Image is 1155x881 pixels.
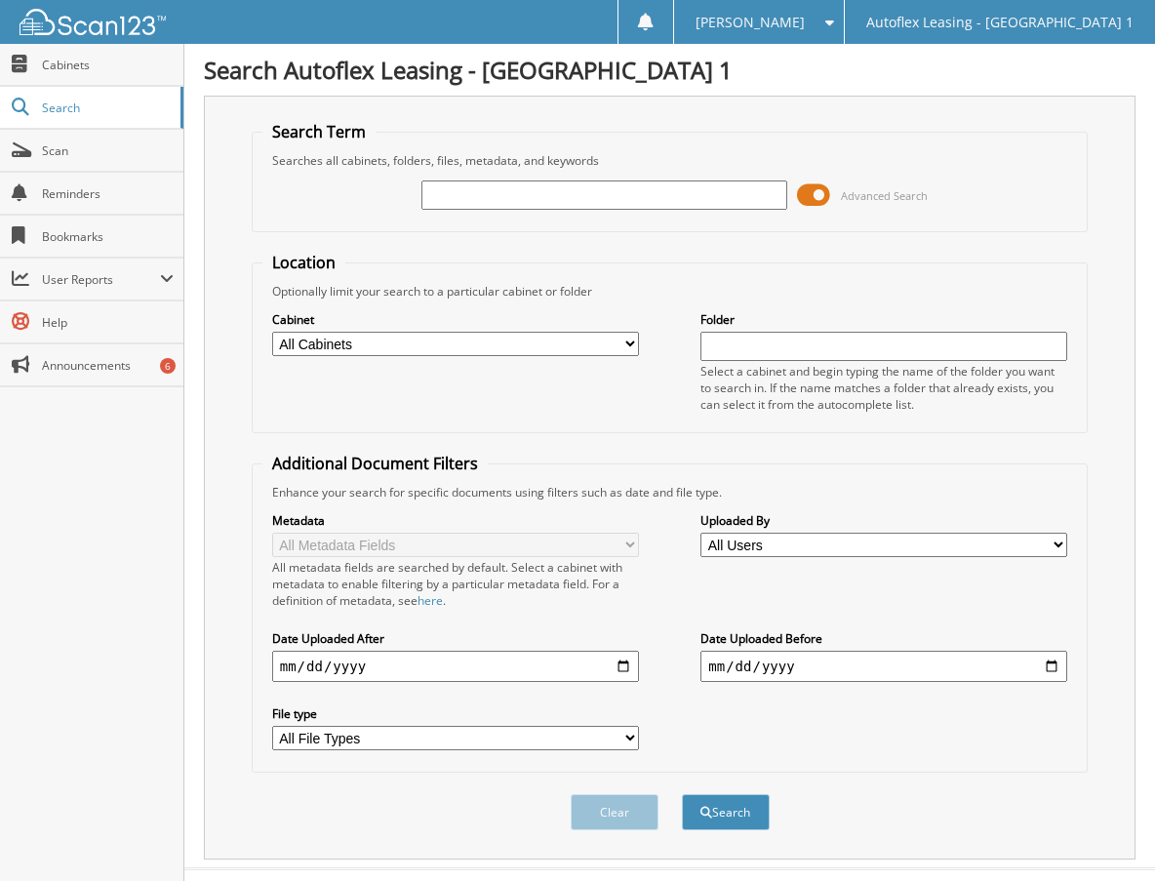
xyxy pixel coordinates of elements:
[42,271,160,288] span: User Reports
[42,228,174,245] span: Bookmarks
[272,651,639,682] input: start
[700,311,1067,328] label: Folder
[272,512,639,529] label: Metadata
[272,311,639,328] label: Cabinet
[262,152,1078,169] div: Searches all cabinets, folders, files, metadata, and keywords
[20,9,166,35] img: scan123-logo-white.svg
[272,630,639,647] label: Date Uploaded After
[272,559,639,609] div: All metadata fields are searched by default. Select a cabinet with metadata to enable filtering b...
[262,283,1078,300] div: Optionally limit your search to a particular cabinet or folder
[42,100,171,116] span: Search
[42,142,174,159] span: Scan
[418,592,443,609] a: here
[42,185,174,202] span: Reminders
[841,188,928,203] span: Advanced Search
[160,358,176,374] div: 6
[700,651,1067,682] input: end
[42,57,174,73] span: Cabinets
[262,484,1078,501] div: Enhance your search for specific documents using filters such as date and file type.
[866,17,1134,28] span: Autoflex Leasing - [GEOGRAPHIC_DATA] 1
[571,794,658,830] button: Clear
[700,363,1067,413] div: Select a cabinet and begin typing the name of the folder you want to search in. If the name match...
[700,512,1067,529] label: Uploaded By
[272,705,639,722] label: File type
[262,121,376,142] legend: Search Term
[262,453,488,474] legend: Additional Document Filters
[204,54,1135,86] h1: Search Autoflex Leasing - [GEOGRAPHIC_DATA] 1
[42,357,174,374] span: Announcements
[682,794,770,830] button: Search
[696,17,805,28] span: [PERSON_NAME]
[700,630,1067,647] label: Date Uploaded Before
[42,314,174,331] span: Help
[262,252,345,273] legend: Location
